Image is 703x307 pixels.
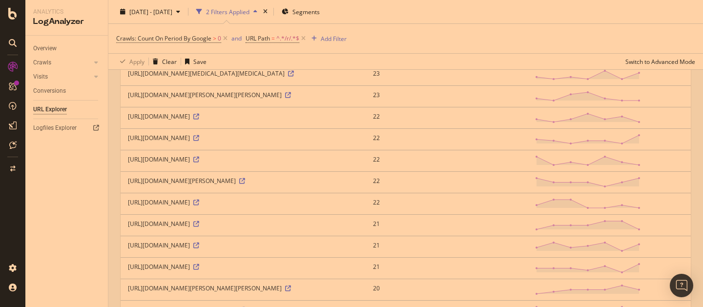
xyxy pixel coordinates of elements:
[278,4,324,20] button: Segments
[366,171,528,193] td: 22
[33,123,101,133] a: Logfiles Explorer
[128,220,358,228] div: [URL][DOMAIN_NAME]
[116,4,184,20] button: [DATE] - [DATE]
[33,86,101,96] a: Conversions
[128,155,358,164] div: [URL][DOMAIN_NAME]
[162,57,177,65] div: Clear
[366,150,528,171] td: 22
[33,8,100,16] div: Analytics
[192,4,261,20] button: 2 Filters Applied
[129,57,145,65] div: Apply
[193,57,207,65] div: Save
[128,263,358,271] div: [URL][DOMAIN_NAME]
[292,7,320,16] span: Segments
[231,34,242,43] button: and
[246,34,270,42] span: URL Path
[261,7,269,17] div: times
[33,58,91,68] a: Crawls
[366,64,528,85] td: 23
[213,34,216,42] span: >
[33,104,101,115] a: URL Explorer
[181,54,207,69] button: Save
[621,54,695,69] button: Switch to Advanced Mode
[206,7,249,16] div: 2 Filters Applied
[33,72,48,82] div: Visits
[128,177,358,185] div: [URL][DOMAIN_NAME][PERSON_NAME]
[128,91,358,99] div: [URL][DOMAIN_NAME][PERSON_NAME][PERSON_NAME]
[128,69,358,78] div: [URL][DOMAIN_NAME][MEDICAL_DATA][MEDICAL_DATA]
[321,34,347,42] div: Add Filter
[33,86,66,96] div: Conversions
[33,123,77,133] div: Logfiles Explorer
[271,34,275,42] span: =
[33,104,67,115] div: URL Explorer
[33,58,51,68] div: Crawls
[128,134,358,142] div: [URL][DOMAIN_NAME]
[128,198,358,206] div: [URL][DOMAIN_NAME]
[366,193,528,214] td: 22
[670,274,693,297] div: Open Intercom Messenger
[33,16,100,27] div: LogAnalyzer
[33,43,57,54] div: Overview
[218,32,221,45] span: 0
[366,236,528,257] td: 21
[366,279,528,300] td: 20
[128,241,358,249] div: [URL][DOMAIN_NAME]
[366,128,528,150] td: 22
[129,7,172,16] span: [DATE] - [DATE]
[116,34,211,42] span: Crawls: Count On Period By Google
[33,43,101,54] a: Overview
[116,54,145,69] button: Apply
[33,72,91,82] a: Visits
[149,54,177,69] button: Clear
[231,34,242,42] div: and
[366,107,528,128] td: 22
[366,85,528,107] td: 23
[625,57,695,65] div: Switch to Advanced Mode
[366,214,528,236] td: 21
[128,112,358,121] div: [URL][DOMAIN_NAME]
[366,257,528,279] td: 21
[128,284,358,292] div: [URL][DOMAIN_NAME][PERSON_NAME][PERSON_NAME]
[308,33,347,44] button: Add Filter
